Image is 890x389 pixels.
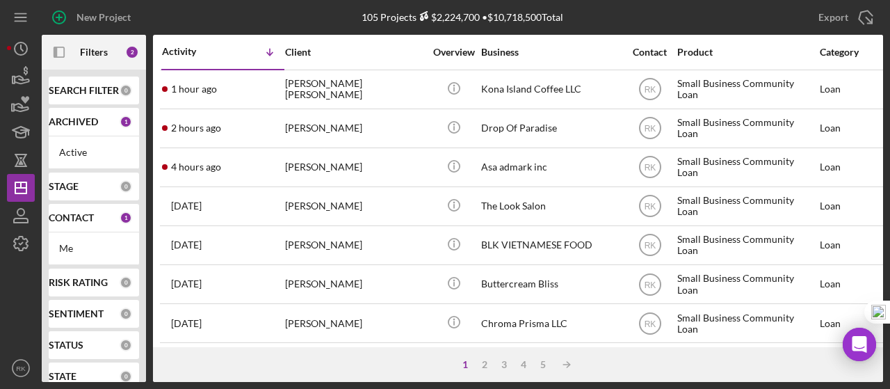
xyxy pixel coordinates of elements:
[49,308,104,319] b: SENTIMENT
[49,181,79,192] b: STAGE
[475,359,494,370] div: 2
[171,84,217,95] time: 2025-09-29 23:32
[80,47,108,58] b: Filters
[428,47,480,58] div: Overview
[285,71,424,108] div: [PERSON_NAME] [PERSON_NAME]
[120,276,132,289] div: 0
[644,124,656,134] text: RK
[481,47,620,58] div: Business
[16,365,26,372] text: RK
[624,47,676,58] div: Contact
[871,305,886,319] img: one_i.png
[820,227,884,264] div: Loan
[533,359,553,370] div: 5
[285,305,424,342] div: [PERSON_NAME]
[481,305,620,342] div: Chroma Prisma LLC
[644,163,656,173] text: RK
[42,3,145,31] button: New Project
[49,371,76,382] b: STATE
[481,71,620,108] div: Kona Island Coffee LLC
[455,359,475,370] div: 1
[49,340,83,351] b: STATUS
[820,149,884,186] div: Loan
[120,180,132,193] div: 0
[49,277,108,288] b: RISK RATING
[820,266,884,303] div: Loan
[171,318,202,329] time: 2025-08-12 20:46
[481,227,620,264] div: BLK VIETNAMESE FOOD
[843,328,876,361] div: Open Intercom Messenger
[677,71,816,108] div: Small Business Community Loan
[677,227,816,264] div: Small Business Community Loan
[285,110,424,147] div: [PERSON_NAME]
[49,212,94,223] b: CONTACT
[162,46,223,57] div: Activity
[644,241,656,251] text: RK
[59,243,129,254] div: Me
[677,344,816,381] div: Small Business Community Loan
[120,339,132,351] div: 0
[76,3,131,31] div: New Project
[285,188,424,225] div: [PERSON_NAME]
[644,85,656,95] text: RK
[285,149,424,186] div: [PERSON_NAME]
[820,47,884,58] div: Category
[677,149,816,186] div: Small Business Community Loan
[49,85,119,96] b: SEARCH FILTER
[677,188,816,225] div: Small Business Community Loan
[820,188,884,225] div: Loan
[120,370,132,383] div: 0
[120,116,132,128] div: 1
[171,122,221,134] time: 2025-09-29 21:53
[481,266,620,303] div: Buttercream Bliss
[285,47,424,58] div: Client
[481,188,620,225] div: The Look Salon
[804,3,883,31] button: Export
[416,11,480,23] div: $2,224,700
[820,344,884,381] div: Loan
[120,84,132,97] div: 0
[49,116,98,127] b: ARCHIVED
[481,344,620,381] div: BELLABLANC LLC
[171,200,202,212] time: 2025-08-28 19:20
[285,344,424,381] div: [PERSON_NAME]
[644,202,656,212] text: RK
[818,3,848,31] div: Export
[481,149,620,186] div: Asa admark inc
[59,147,129,158] div: Active
[677,110,816,147] div: Small Business Community Loan
[171,278,202,289] time: 2025-08-13 21:58
[820,110,884,147] div: Loan
[644,280,656,289] text: RK
[285,227,424,264] div: [PERSON_NAME]
[820,305,884,342] div: Loan
[120,212,132,224] div: 1
[677,47,816,58] div: Product
[7,354,35,382] button: RK
[494,359,514,370] div: 3
[171,161,221,173] time: 2025-09-29 19:51
[285,266,424,303] div: [PERSON_NAME]
[120,308,132,320] div: 0
[677,305,816,342] div: Small Business Community Loan
[677,266,816,303] div: Small Business Community Loan
[362,11,563,23] div: 105 Projects • $10,718,500 Total
[644,319,656,328] text: RK
[125,45,139,59] div: 2
[514,359,533,370] div: 4
[481,110,620,147] div: Drop Of Paradise
[171,239,202,251] time: 2025-08-26 01:51
[820,71,884,108] div: Loan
